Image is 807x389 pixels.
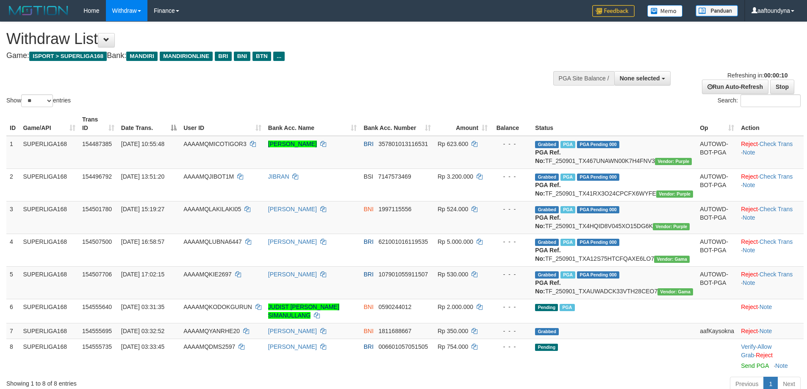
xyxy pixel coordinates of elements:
a: Check Trans [760,271,793,278]
a: Reject [741,206,758,212]
span: AAAAMQJIBOT1M [183,173,234,180]
span: MANDIRIONLINE [160,52,213,61]
span: 154555695 [82,328,112,334]
span: Rp 5.000.000 [438,238,473,245]
a: Send PGA [741,362,768,369]
span: Rp 2.000.000 [438,303,473,310]
td: SUPERLIGA168 [19,299,78,323]
span: BSI [363,173,373,180]
span: BRI [215,52,231,61]
div: Showing 1 to 8 of 8 entries [6,376,330,388]
span: Copy 621001016119535 to clipboard [378,238,428,245]
th: Status [532,112,696,136]
span: Marked by aafsoycanthlai [560,239,575,246]
b: PGA Ref. No: [535,182,560,197]
span: Marked by aafsoumeymey [560,174,575,181]
b: PGA Ref. No: [535,279,560,295]
span: Grabbed [535,206,559,213]
td: AUTOWD-BOT-PGA [696,266,738,299]
div: - - - [494,342,528,351]
td: aafKaysokna [696,323,738,339]
span: Copy 1997115556 to clipboard [378,206,411,212]
span: PGA Pending [577,206,619,213]
span: Copy 7147573469 to clipboard [378,173,411,180]
img: MOTION_logo.png [6,4,71,17]
td: · [738,299,804,323]
th: Action [738,112,804,136]
a: [PERSON_NAME] [268,238,317,245]
div: PGA Site Balance / [553,71,614,86]
span: [DATE] 03:32:52 [121,328,164,334]
td: SUPERLIGA168 [19,201,78,234]
label: Show entries [6,94,71,107]
a: [PERSON_NAME] [268,343,317,350]
span: ISPORT > SUPERLIGA168 [29,52,107,61]
img: Button%20Memo.svg [647,5,683,17]
span: Copy 006601057051505 to clipboard [378,343,428,350]
th: Amount: activate to sort column ascending [434,112,491,136]
span: Copy 1811688667 to clipboard [378,328,411,334]
a: Note [743,214,755,221]
td: · · [738,201,804,234]
span: Vendor URL: https://trx31.1velocity.biz [657,288,693,295]
span: BNI [363,303,373,310]
div: - - - [494,237,528,246]
span: Grabbed [535,271,559,279]
a: Note [760,328,772,334]
span: Vendor URL: https://trx31.1velocity.biz [654,256,690,263]
th: Game/API: activate to sort column ascending [19,112,78,136]
span: Marked by aafsoycanthlai [560,206,575,213]
a: Check Trans [760,206,793,212]
span: Vendor URL: https://trx4.1velocity.biz [655,158,692,165]
td: SUPERLIGA168 [19,168,78,201]
span: PGA Pending [577,271,619,279]
span: Copy 357801013116531 to clipboard [378,141,428,147]
td: · · [738,168,804,201]
td: SUPERLIGA168 [19,234,78,266]
img: Feedback.jpg [592,5,635,17]
span: BNI [234,52,250,61]
a: Check Trans [760,173,793,180]
td: AUTOWD-BOT-PGA [696,234,738,266]
td: TF_250901_TXAUWADCK33VTH28CEO7 [532,266,696,299]
img: panduan.png [696,5,738,17]
span: Marked by aafsoycanthlai [560,271,575,279]
span: 154501780 [82,206,112,212]
span: PGA Pending [577,174,619,181]
td: AUTOWD-BOT-PGA [696,201,738,234]
td: · · [738,136,804,169]
strong: 00:00:10 [764,72,788,79]
td: TF_250901_TX4HQID8V045XO15DG6K [532,201,696,234]
a: Note [775,362,788,369]
td: · · [738,339,804,373]
a: Reject [741,328,758,334]
span: Vendor URL: https://trx4.1velocity.biz [656,190,693,198]
th: Bank Acc. Number: activate to sort column ascending [360,112,434,136]
span: Rp 3.200.000 [438,173,473,180]
th: Date Trans.: activate to sort column descending [118,112,180,136]
span: [DATE] 10:55:48 [121,141,164,147]
span: PGA Pending [577,141,619,148]
a: Reject [756,352,773,359]
a: Reject [741,173,758,180]
td: · · [738,234,804,266]
td: 2 [6,168,19,201]
span: Vendor URL: https://trx4.1velocity.biz [653,223,690,230]
td: TF_250901_TXA12S75HTCFQAXE6LO7 [532,234,696,266]
label: Search: [718,94,801,107]
a: JIBRAN [268,173,289,180]
td: SUPERLIGA168 [19,136,78,169]
select: Showentries [21,94,53,107]
th: Balance [491,112,532,136]
span: BNI [363,328,373,334]
a: Reject [741,238,758,245]
span: BTN [252,52,271,61]
td: SUPERLIGA168 [19,266,78,299]
td: · · [738,266,804,299]
td: 5 [6,266,19,299]
div: - - - [494,140,528,148]
td: 7 [6,323,19,339]
span: Rp 623.600 [438,141,468,147]
th: Op: activate to sort column ascending [696,112,738,136]
span: AAAAMQDMS2597 [183,343,235,350]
